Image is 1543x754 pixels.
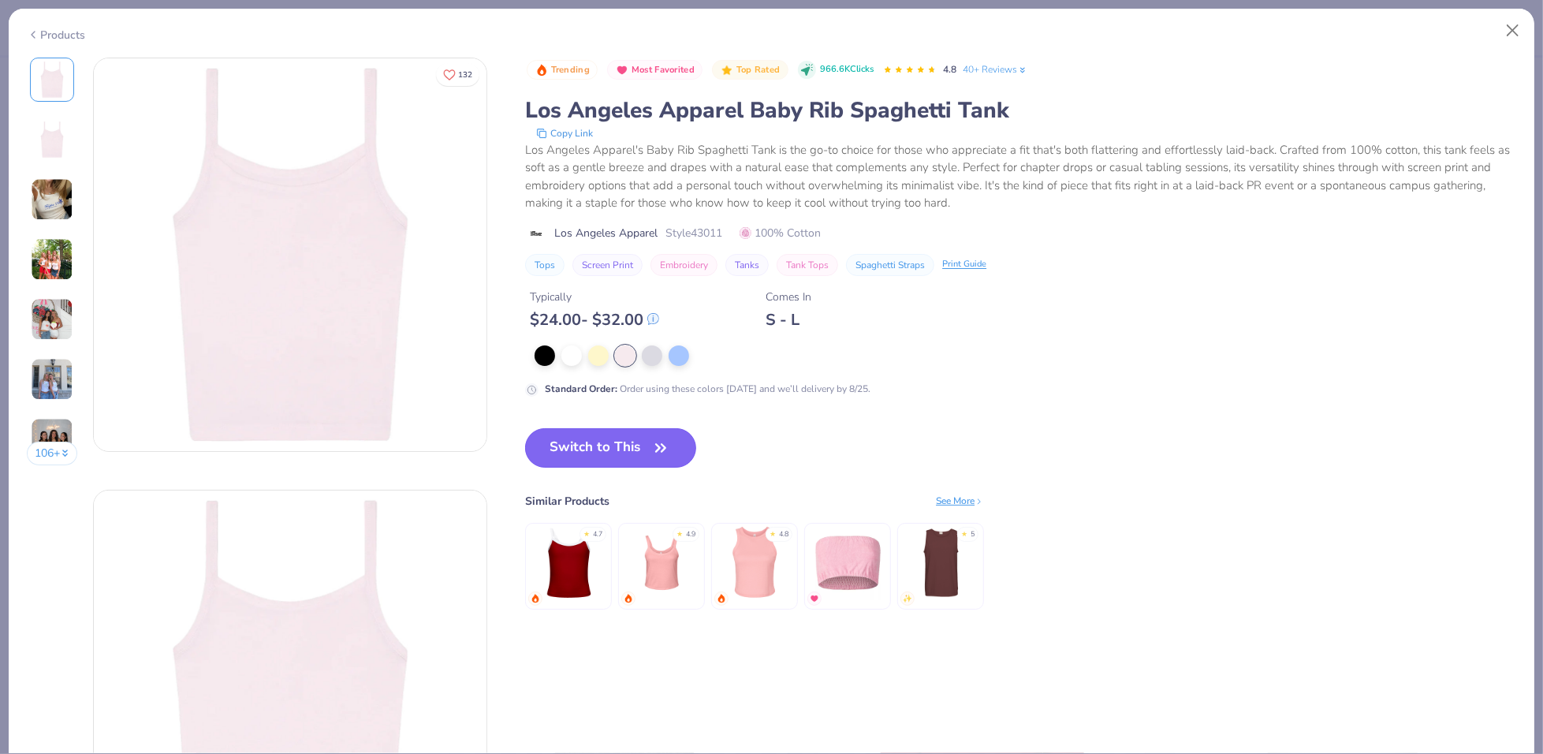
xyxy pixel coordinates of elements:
[530,289,659,305] div: Typically
[624,525,699,600] img: Bella Canvas Ladies' Micro Ribbed Scoop Tank
[712,60,788,80] button: Badge Button
[624,594,633,603] img: trending.gif
[650,254,717,276] button: Embroidery
[31,358,73,401] img: User generated content
[545,383,617,395] strong: Standard Order :
[777,254,838,276] button: Tank Tops
[883,58,937,83] div: 4.8 Stars
[607,60,703,80] button: Badge Button
[531,125,598,141] button: copy to clipboard
[531,594,540,603] img: trending.gif
[736,65,781,74] span: Top Rated
[527,60,598,80] button: Badge Button
[525,95,1516,125] div: Los Angeles Apparel Baby Rib Spaghetti Tank
[810,594,819,603] img: MostFav.gif
[525,493,609,510] div: Similar Products
[31,238,73,281] img: User generated content
[721,64,733,77] img: Top Rated sort
[554,225,658,241] span: Los Angeles Apparel
[766,310,811,330] div: S - L
[458,71,472,79] span: 132
[551,65,590,74] span: Trending
[33,61,71,99] img: Front
[31,298,73,341] img: User generated content
[686,529,695,540] div: 4.9
[942,258,986,271] div: Print Guide
[943,63,956,76] span: 4.8
[545,382,870,396] div: Order using these colors [DATE] and we’ll delivery by 8/25.
[766,289,811,305] div: Comes In
[963,62,1028,77] a: 40+ Reviews
[770,529,776,536] div: ★
[27,442,78,465] button: 106+
[27,27,86,43] div: Products
[31,418,73,461] img: User generated content
[1498,16,1528,46] button: Close
[33,121,71,159] img: Back
[846,254,934,276] button: Spaghetti Straps
[936,494,984,508] div: See More
[535,64,548,77] img: Trending sort
[583,529,590,536] div: ★
[525,227,546,240] img: brand logo
[525,428,696,468] button: Switch to This
[717,594,726,603] img: trending.gif
[525,254,565,276] button: Tops
[31,178,73,221] img: User generated content
[676,529,683,536] div: ★
[94,58,486,451] img: Front
[665,225,722,241] span: Style 43011
[572,254,643,276] button: Screen Print
[531,525,606,600] img: Fresh Prints Cali Camisole Top
[530,310,659,330] div: $ 24.00 - $ 32.00
[616,64,628,77] img: Most Favorited sort
[632,65,695,74] span: Most Favorited
[740,225,821,241] span: 100% Cotton
[593,529,602,540] div: 4.7
[961,529,967,536] div: ★
[820,63,874,77] span: 966.6K Clicks
[971,529,975,540] div: 5
[779,529,788,540] div: 4.8
[904,525,978,600] img: Comfort Colors Adult Heavyweight RS Tank
[436,63,479,86] button: Like
[525,141,1516,212] div: Los Angeles Apparel's Baby Rib Spaghetti Tank is the go-to choice for those who appreciate a fit ...
[725,254,769,276] button: Tanks
[903,594,912,603] img: newest.gif
[717,525,792,600] img: Bella + Canvas Ladies' Micro Ribbed Racerback Tank
[811,525,885,600] img: Fresh Prints Terry Bandeau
